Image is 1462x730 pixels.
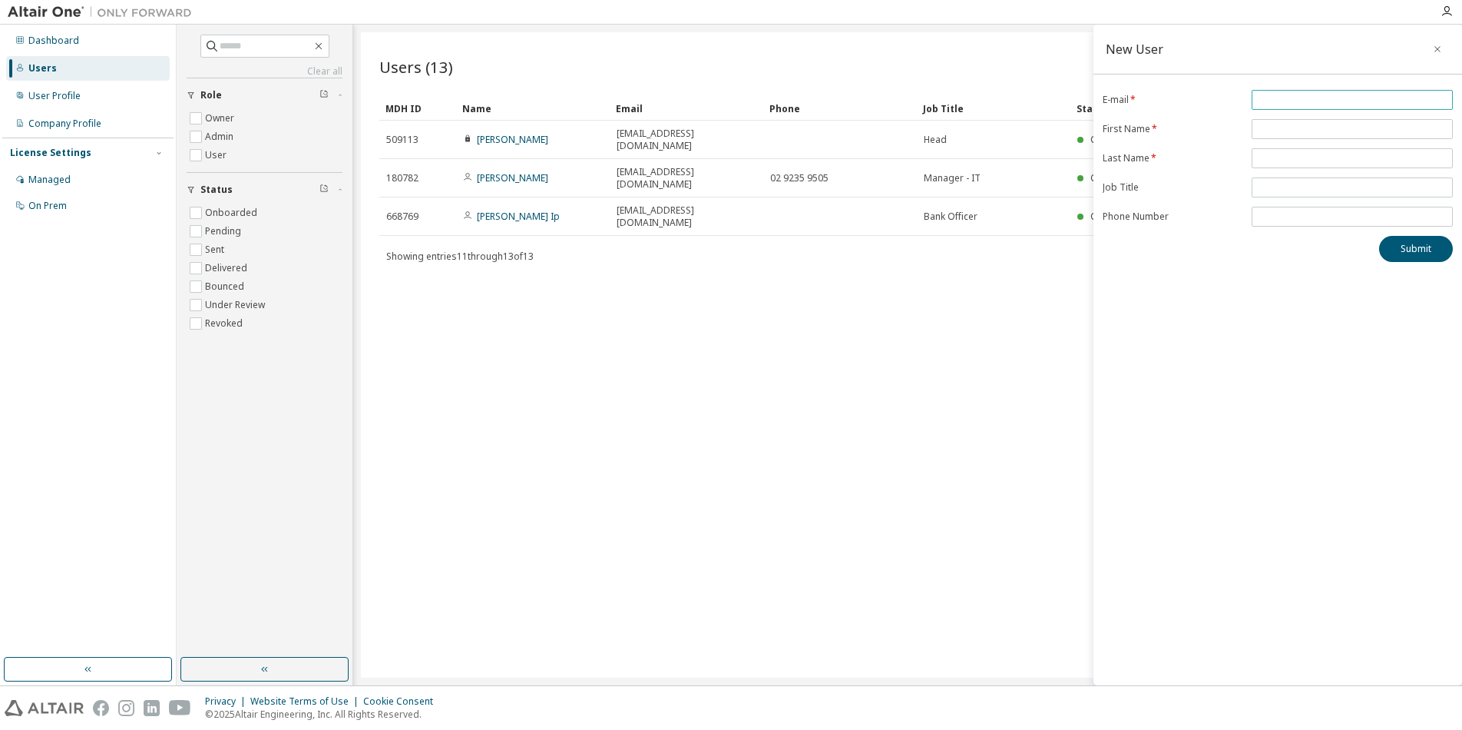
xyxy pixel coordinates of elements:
[200,89,222,101] span: Role
[363,695,442,708] div: Cookie Consent
[924,211,977,223] span: Bank Officer
[1090,133,1143,146] span: Onboarded
[205,146,230,164] label: User
[1103,123,1242,135] label: First Name
[617,128,756,152] span: [EMAIL_ADDRESS][DOMAIN_NAME]
[205,109,237,128] label: Owner
[1106,43,1163,55] div: New User
[617,166,756,191] span: [EMAIL_ADDRESS][DOMAIN_NAME]
[205,128,237,146] label: Admin
[28,118,101,130] div: Company Profile
[386,211,418,223] span: 668769
[8,5,200,20] img: Altair One
[10,147,91,159] div: License Settings
[386,134,418,146] span: 509113
[385,96,450,121] div: MDH ID
[205,296,268,314] label: Under Review
[1103,94,1242,106] label: E-mail
[770,172,829,184] span: 02 9235 9505
[1103,152,1242,164] label: Last Name
[187,78,342,112] button: Role
[1379,236,1453,262] button: Submit
[477,171,548,184] a: [PERSON_NAME]
[769,96,911,121] div: Phone
[5,700,84,716] img: altair_logo.svg
[205,204,260,222] label: Onboarded
[462,96,604,121] div: Name
[1103,211,1242,223] label: Phone Number
[205,277,247,296] label: Bounced
[250,695,363,708] div: Website Terms of Use
[1090,171,1143,184] span: Onboarded
[205,314,246,333] label: Revoked
[923,96,1064,121] div: Job Title
[477,210,560,223] a: [PERSON_NAME] Ip
[187,65,342,78] a: Clear all
[205,241,227,259] label: Sent
[169,700,191,716] img: youtube.svg
[28,35,79,47] div: Dashboard
[200,184,233,196] span: Status
[319,89,329,101] span: Clear filter
[28,90,81,102] div: User Profile
[386,250,534,263] span: Showing entries 11 through 13 of 13
[28,200,67,212] div: On Prem
[205,222,244,241] label: Pending
[924,172,981,184] span: Manager - IT
[205,695,250,708] div: Privacy
[386,172,418,184] span: 180782
[28,174,71,186] div: Managed
[205,708,442,721] p: © 2025 Altair Engineering, Inc. All Rights Reserved.
[379,56,453,78] span: Users (13)
[144,700,160,716] img: linkedin.svg
[616,96,757,121] div: Email
[1103,181,1242,194] label: Job Title
[1090,210,1143,223] span: Onboarded
[319,184,329,196] span: Clear filter
[187,173,342,207] button: Status
[205,259,250,277] label: Delivered
[28,62,57,75] div: Users
[93,700,109,716] img: facebook.svg
[118,700,134,716] img: instagram.svg
[617,204,756,229] span: [EMAIL_ADDRESS][DOMAIN_NAME]
[477,133,548,146] a: [PERSON_NAME]
[924,134,947,146] span: Head
[1077,96,1356,121] div: Status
